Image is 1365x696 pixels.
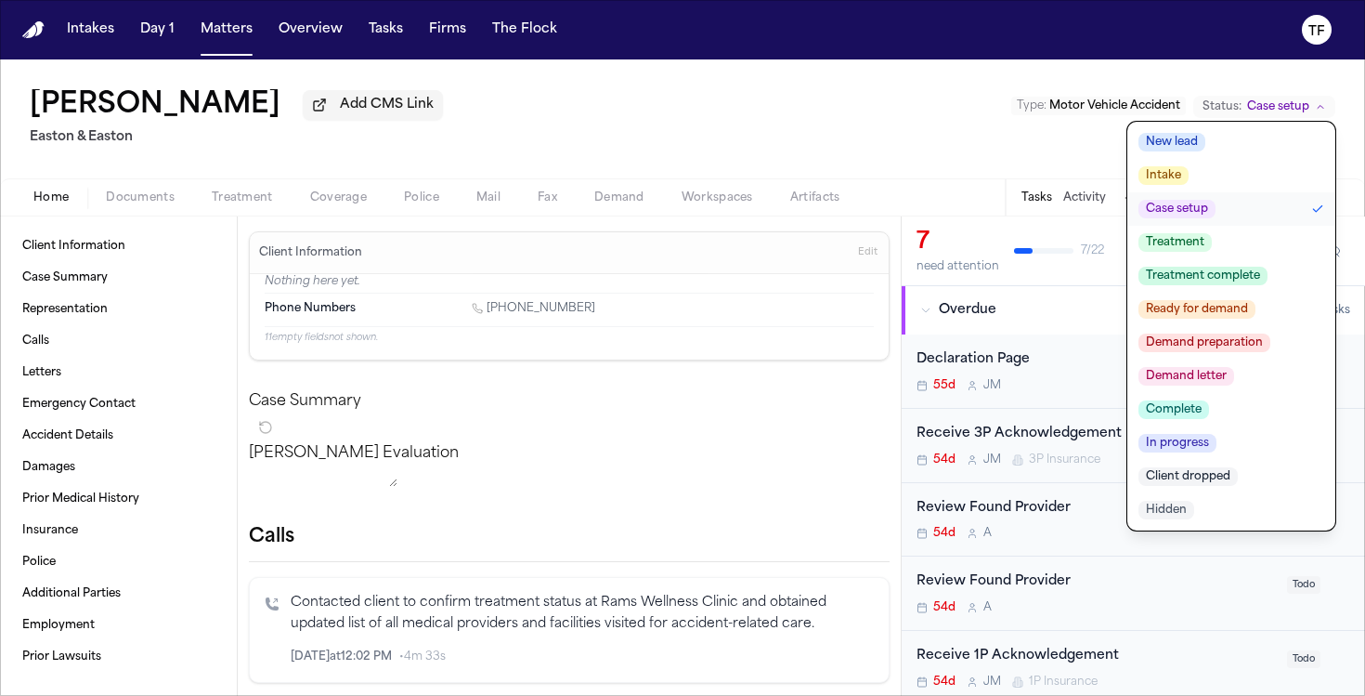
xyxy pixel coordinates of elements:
span: [DATE] at 12:02 PM [291,650,392,664]
h1: [PERSON_NAME] [30,89,280,123]
span: Todo [1287,576,1320,594]
span: Demand letter [1138,367,1234,386]
span: J M [983,453,1001,467]
div: Open task: Receive 3P Acknowledgement [902,409,1365,483]
div: need attention [916,259,999,274]
span: Type : [1017,100,1046,112]
button: Change status from Case setup [1193,96,1335,118]
span: Client dropped [1138,467,1238,486]
button: Client dropped [1127,460,1335,493]
span: Motor Vehicle Accident [1049,100,1180,112]
div: Receive 3P Acknowledgement [916,424,1276,445]
span: 54d [933,600,955,615]
a: Calls [15,326,222,356]
a: Prior Medical History [15,484,222,514]
button: Treatment complete [1127,259,1335,293]
span: Treatment [212,190,273,205]
span: Mail [476,190,500,205]
a: Accident Details [15,421,222,451]
span: New lead [1138,133,1205,151]
a: Insurance [15,516,222,545]
button: Complete [1127,393,1335,427]
button: Overview [271,13,350,46]
a: Home [22,21,45,39]
button: Tasks [361,13,410,46]
a: Police [15,547,222,577]
button: Edit Type: Motor Vehicle Accident [1011,97,1186,115]
span: 54d [933,526,955,541]
span: Case setup [1247,99,1309,114]
span: Documents [106,190,175,205]
img: Finch Logo [22,21,45,39]
button: Intakes [59,13,122,46]
span: Ready for demand [1138,300,1255,319]
span: Demand preparation [1138,334,1270,352]
span: Complete [1138,401,1209,419]
span: Phone Numbers [265,301,356,316]
span: • 4m 33s [399,650,446,664]
a: Call 1 (714) 227-2186 [472,301,595,316]
button: Tasks [1021,190,1052,205]
h2: Case Summary [249,390,890,413]
span: 54d [933,675,955,689]
span: Add CMS Link [340,96,434,114]
span: Treatment complete [1138,267,1267,285]
div: 7 [916,228,999,257]
span: 55d [933,378,955,393]
div: Receive 1P Acknowledgement [916,646,1276,667]
button: Demand preparation [1127,326,1335,360]
span: Fax [538,190,557,205]
a: Letters [15,358,222,387]
button: Treatment [1127,226,1335,259]
a: Representation [15,295,222,324]
p: Contacted client to confirm treatment status at Rams Wellness Clinic and obtained updated list of... [291,593,874,636]
span: Status: [1202,99,1241,114]
a: Case Summary [15,263,222,293]
a: Damages [15,453,222,482]
button: In progress [1127,427,1335,460]
button: Day 1 [133,13,182,46]
span: A [983,526,992,541]
div: Open task: Review Found Provider [902,557,1365,631]
button: The Flock [485,13,565,46]
a: Prior Lawsuits [15,642,222,672]
h2: Easton & Easton [30,126,443,149]
h3: Client Information [255,245,366,260]
button: Add CMS Link [303,90,443,120]
button: Ready for demand [1127,293,1335,326]
span: A [983,600,992,615]
span: 54d [933,453,955,467]
button: Overdue7tasks [902,286,1365,335]
button: Firms [422,13,474,46]
span: 1P Insurance [1029,675,1098,689]
span: Edit [858,246,877,259]
p: 11 empty fields not shown. [265,331,874,345]
span: Workspaces [682,190,753,205]
span: Treatment [1138,233,1212,252]
h2: Calls [249,524,890,550]
button: Matters [193,13,260,46]
a: Additional Parties [15,579,222,609]
p: Nothing here yet. [265,274,874,293]
span: Intake [1138,166,1189,185]
span: Artifacts [790,190,840,205]
span: In progress [1138,434,1216,453]
button: Hidden [1127,493,1335,527]
div: Open task: Declaration Page [902,335,1365,409]
span: J M [983,675,1001,689]
button: Demand letter [1127,360,1335,393]
div: Open task: Review Found Provider [902,483,1365,558]
a: Emergency Contact [15,389,222,419]
a: Employment [15,611,222,640]
button: Case setup [1127,192,1335,226]
a: Client Information [15,231,222,261]
span: 7 / 22 [1081,243,1104,258]
span: Coverage [310,190,367,205]
span: 3P Insurance [1029,453,1100,467]
span: Home [33,190,69,205]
